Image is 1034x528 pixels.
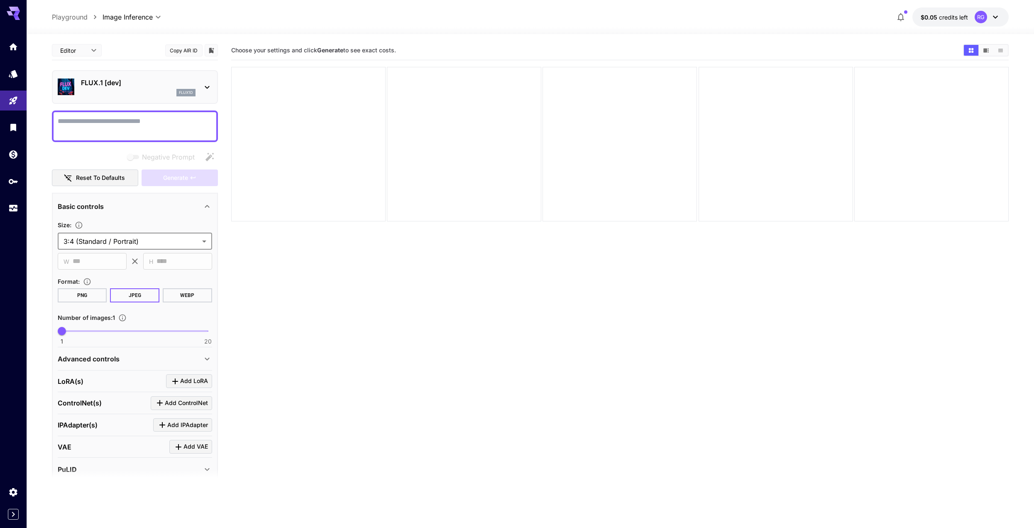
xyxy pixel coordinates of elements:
div: Advanced controls [58,349,212,369]
button: Expand sidebar [8,509,19,520]
div: Basic controls [58,196,212,216]
p: FLUX.1 [dev] [81,78,196,88]
nav: breadcrumb [52,12,103,22]
a: Playground [52,12,88,22]
div: Library [8,122,18,133]
button: Show images in grid view [964,45,978,56]
span: Format : [58,278,80,285]
span: Size : [58,221,71,228]
button: Click to add LoRA [166,374,212,388]
button: Adjust the dimensions of the generated image by specifying its width and height in pixels, or sel... [71,221,86,229]
div: Settings [8,487,18,497]
button: PNG [58,288,107,302]
span: Negative prompts are not compatible with the selected model. [125,152,201,162]
div: FLUX.1 [dev]flux1d [58,74,212,100]
p: IPAdapter(s) [58,420,98,430]
button: Show images in list view [993,45,1008,56]
button: Reset to defaults [52,169,138,187]
button: JPEG [110,288,159,302]
div: Show images in grid viewShow images in video viewShow images in list view [963,44,1009,56]
span: Choose your settings and click to see exact costs. [231,47,396,54]
p: Advanced controls [58,354,120,364]
span: $0.05 [921,14,939,21]
span: Image Inference [103,12,153,22]
span: Add LoRA [180,376,208,386]
button: $0.05RG [912,7,1009,27]
span: 20 [204,337,212,346]
p: ControlNet(s) [58,398,102,408]
div: PuLID [58,459,212,479]
span: 3:4 (Standard / Portrait) [64,236,199,246]
p: LoRA(s) [58,376,83,386]
span: Editor [60,46,86,55]
button: Show images in video view [979,45,993,56]
div: $0.05 [921,13,968,22]
button: Specify how many images to generate in a single request. Each image generation will be charged se... [115,314,130,322]
p: VAE [58,442,71,452]
div: Playground [8,96,18,106]
p: PuLID [58,464,77,474]
button: Copy AIR ID [165,44,203,56]
button: Click to add IPAdapter [153,418,212,432]
button: WEBP [163,288,212,302]
div: API Keys [8,176,18,187]
button: Click to add ControlNet [151,396,212,410]
p: flux1d [179,90,193,96]
span: Add ControlNet [165,398,208,408]
span: credits left [939,14,968,21]
button: Choose the file format for the output image. [80,278,95,286]
span: Negative Prompt [142,152,195,162]
span: 1 [61,337,63,346]
div: Usage [8,203,18,214]
span: Add IPAdapter [167,420,208,430]
div: Wallet [8,149,18,160]
div: Models [8,69,18,79]
span: H [149,257,153,266]
b: Generate [317,47,343,54]
p: Basic controls [58,201,104,211]
div: Home [8,42,18,52]
span: W [64,257,69,266]
span: Number of images : 1 [58,314,115,321]
div: RG [975,11,987,23]
button: Add to library [208,45,215,55]
span: Add VAE [183,442,208,452]
button: Click to add VAE [169,440,212,454]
